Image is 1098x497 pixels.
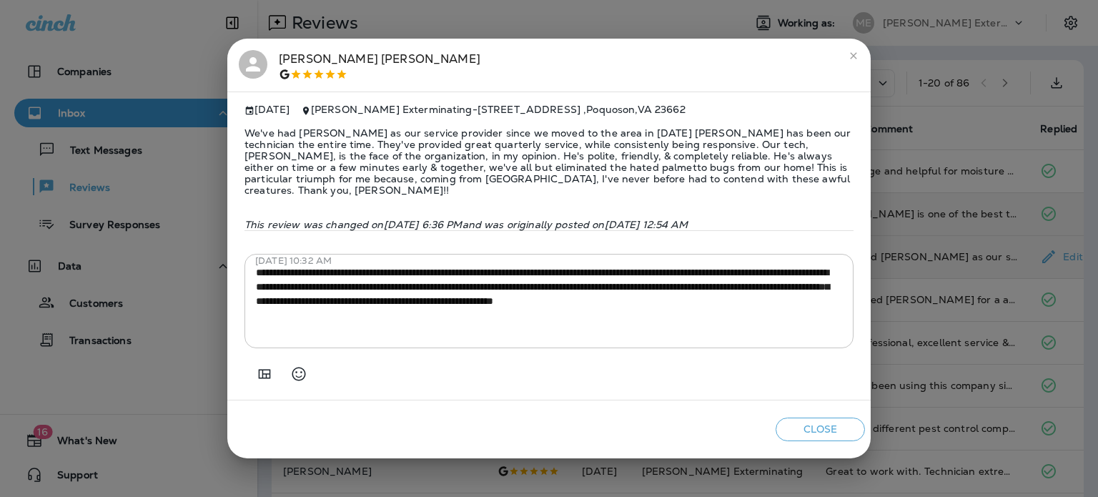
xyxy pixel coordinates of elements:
button: Add in a premade template [250,360,279,388]
span: [DATE] [244,104,290,116]
span: We've had [PERSON_NAME] as our service provider since we moved to the area in [DATE] [PERSON_NAME... [244,116,854,207]
button: close [842,44,865,67]
span: [PERSON_NAME] Exterminating - [STREET_ADDRESS] , Poquoson , VA 23662 [311,103,686,116]
div: [PERSON_NAME] [PERSON_NAME] [279,50,480,80]
p: This review was changed on [DATE] 6:36 PM [244,219,854,230]
button: Select an emoji [285,360,313,388]
span: and was originally posted on [DATE] 12:54 AM [463,218,688,231]
button: Close [776,418,865,441]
